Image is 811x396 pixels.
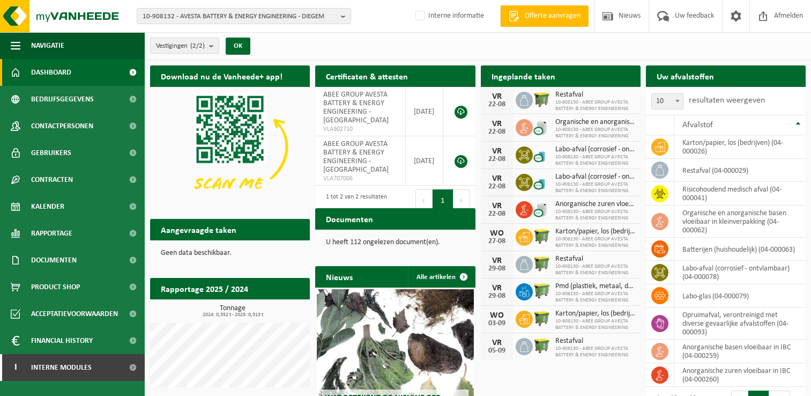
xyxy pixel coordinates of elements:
[555,291,635,304] span: 10-908130 - ABEE GROUP AVESTA BATTERY & ENERGY ENGINEERING
[31,220,72,247] span: Rapportage
[406,87,443,136] td: [DATE]
[486,147,508,156] div: VR
[555,127,635,140] span: 10-908130 - ABEE GROUP AVESTA BATTERY & ENERGY ENGINEERING
[406,136,443,186] td: [DATE]
[689,96,765,105] label: resultaten weergeven
[674,363,806,387] td: anorganische zuren vloeibaar in IBC (04-000260)
[150,278,259,299] h2: Rapportage 2025 / 2024
[555,145,635,154] span: Labo-afval (corrosief - ontvlambaar)
[413,8,484,24] label: Interne informatie
[555,310,635,318] span: Karton/papier, los (bedrijven)
[31,300,118,327] span: Acceptatievoorwaarden
[533,90,551,108] img: WB-1100-HPE-GN-51
[11,354,20,381] span: I
[31,193,64,220] span: Kalender
[674,261,806,284] td: labo-afval (corrosief - ontvlambaar) (04-000078)
[533,282,551,300] img: WB-0660-HPE-GN-51
[155,312,310,318] span: 2024: 0,352 t - 2025: 0,313 t
[533,227,551,245] img: WB-1100-HPE-GN-51
[555,209,635,222] span: 10-908130 - ABEE GROUP AVESTA BATTERY & ENERGY ENGINEERING
[408,266,474,288] a: Alle artikelen
[486,265,508,273] div: 29-08
[555,118,635,127] span: Organische en anorganische basen vloeibaar in kleinverpakking
[150,219,247,240] h2: Aangevraagde taken
[31,86,94,113] span: Bedrijfsgegevens
[533,200,551,218] img: LP-LD-CU
[486,92,508,101] div: VR
[674,307,806,340] td: opruimafval, verontreinigd met diverse gevaarlijke afvalstoffen (04-000093)
[486,320,508,327] div: 03-09
[31,59,71,86] span: Dashboard
[315,65,419,86] h2: Certificaten & attesten
[486,120,508,128] div: VR
[155,305,310,318] h3: Tonnage
[31,32,64,59] span: Navigatie
[486,284,508,292] div: VR
[315,266,363,287] h2: Nieuws
[652,94,683,109] span: 10
[31,140,71,166] span: Gebruikers
[533,309,551,327] img: WB-1100-HPE-GN-51
[555,99,635,112] span: 10-908130 - ABEE GROUP AVESTA BATTERY & ENERGY ENGINEERING
[321,188,387,212] div: 1 tot 2 van 2 resultaten
[533,145,551,163] img: LP-OT-00060-CU
[555,154,635,167] span: 10-908130 - ABEE GROUP AVESTA BATTERY & ENERGY ENGINEERING
[323,174,397,183] span: VLA707006
[674,182,806,206] td: risicohoudend medisch afval (04-000041)
[31,327,93,354] span: Financial History
[137,8,351,24] button: 10-908132 - AVESTA BATTERY & ENERGY ENGINEERING - DIEGEM
[533,254,551,273] img: WB-1100-HPE-GN-51
[646,65,725,86] h2: Uw afvalstoffen
[533,118,551,136] img: LP-LD-CU
[31,166,73,193] span: Contracten
[486,347,508,355] div: 05-09
[323,91,389,124] span: ABEE GROUP AVESTA BATTERY & ENERGY ENGINEERING - [GEOGRAPHIC_DATA]
[315,208,384,229] h2: Documenten
[486,238,508,245] div: 27-08
[555,91,635,99] span: Restafval
[31,354,92,381] span: Interne modules
[486,229,508,238] div: WO
[651,93,683,109] span: 10
[555,337,635,346] span: Restafval
[674,238,806,261] td: batterijen (huishoudelijk) (04-000063)
[150,38,219,54] button: Vestigingen(2/2)
[555,173,635,181] span: Labo-afval (corrosief - ontvlambaar)
[682,121,713,129] span: Afvalstof
[486,156,508,163] div: 22-08
[555,263,635,276] span: 10-908130 - ABEE GROUP AVESTA BATTERY & ENERGY ENGINEERING
[555,181,635,194] span: 10-908130 - ABEE GROUP AVESTA BATTERY & ENERGY ENGINEERING
[522,11,583,21] span: Offerte aanvragen
[500,5,589,27] a: Offerte aanvragen
[161,250,299,257] p: Geen data beschikbaar.
[323,125,397,134] span: VLA902710
[555,200,635,209] span: Anorganische zuren vloeibaar in kleinverpakking
[31,274,80,300] span: Product Shop
[555,318,635,331] span: 10-908130 - ABEE GROUP AVESTA BATTERY & ENERGY ENGINEERING
[156,38,205,54] span: Vestigingen
[555,255,635,263] span: Restafval
[486,202,508,210] div: VR
[415,189,433,211] button: Previous
[31,247,77,274] span: Documenten
[150,87,310,207] img: Download de VHEPlus App
[226,38,250,55] button: OK
[486,339,508,347] div: VR
[326,239,464,246] p: U heeft 112 ongelezen document(en).
[190,42,205,49] count: (2/2)
[533,336,551,355] img: WB-1100-HPE-GN-51
[486,128,508,136] div: 22-08
[453,189,470,211] button: Next
[433,189,453,211] button: 1
[674,135,806,159] td: karton/papier, los (bedrijven) (04-000026)
[555,228,635,236] span: Karton/papier, los (bedrijven)
[486,256,508,265] div: VR
[555,346,635,358] span: 10-908130 - ABEE GROUP AVESTA BATTERY & ENERGY ENGINEERING
[486,292,508,300] div: 29-08
[674,284,806,307] td: labo-glas (04-000079)
[486,311,508,320] div: WO
[323,140,389,174] span: ABEE GROUP AVESTA BATTERY & ENERGY ENGINEERING - [GEOGRAPHIC_DATA]
[150,65,293,86] h2: Download nu de Vanheede+ app!
[555,236,635,249] span: 10-908130 - ABEE GROUP AVESTA BATTERY & ENERGY ENGINEERING
[533,172,551,190] img: LP-OT-00060-CU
